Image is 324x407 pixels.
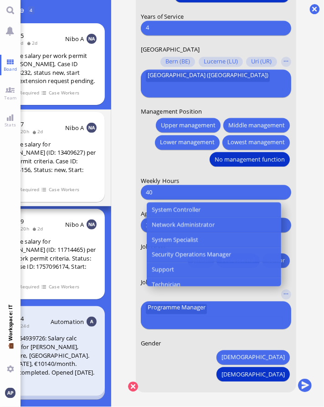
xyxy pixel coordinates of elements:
span: 💼 Workspace: IT [7,341,14,362]
span: Case Workers [49,89,80,97]
span: Case Workers [49,186,80,193]
span: Security Operations Manager [152,250,231,260]
span: Age [141,210,151,218]
span: Board [1,66,19,72]
span: Lowest management [227,138,285,147]
button: [GEOGRAPHIC_DATA] ([GEOGRAPHIC_DATA]) [146,72,270,82]
span: Nibo A [65,220,84,229]
span: Lucerne (LU) [204,58,238,66]
span: Automation [51,318,84,326]
span: 20h [15,225,32,232]
img: NA [87,219,97,230]
span: Job Type [141,278,165,287]
img: NA [87,123,97,133]
button: System Specialist [147,233,281,248]
button: Uri (UR) [246,57,277,67]
button: Support [147,263,281,278]
span: Job Level [141,243,165,251]
button: Programme Manager [146,304,207,314]
img: Aut [87,317,97,327]
span: [DEMOGRAPHIC_DATA] [221,353,285,362]
button: Security Operations Manager [147,248,281,263]
span: Middle management [228,121,285,130]
span: No management function [215,155,285,165]
span: 2d [26,40,41,46]
span: Stats [2,121,18,128]
span: Uri (UR) [251,58,272,66]
button: No management function [210,152,290,167]
span: Weekly Hours [141,177,180,185]
span: System Controller [152,205,201,214]
button: Upper management [156,118,221,133]
img: You [5,388,15,398]
span: Bern (BE) [165,58,190,66]
span: Nibo A [65,35,84,43]
button: Technician [147,277,281,292]
button: [DEMOGRAPHIC_DATA] [216,367,290,382]
button: [DEMOGRAPHIC_DATA] [216,350,290,365]
span: 2d [32,128,46,135]
span: Management Position [141,108,202,116]
span: 4 [30,7,32,13]
span: Upper management [161,121,216,130]
span: 20h [15,128,32,135]
span: Years of Service [141,12,184,21]
span: [DEMOGRAPHIC_DATA] [221,370,285,379]
button: Lucerne (LU) [199,57,243,67]
span: Programme Manager [148,304,206,314]
span: Gender [141,339,161,348]
button: Bern (BE) [160,57,195,67]
span: Lower management [160,138,215,147]
button: Lowest management [222,136,290,150]
img: NA [87,34,97,44]
span: Nibo A [65,124,84,132]
button: Lower management [155,136,220,150]
button: Middle management [223,118,290,133]
span: Team [2,94,19,101]
span: [GEOGRAPHIC_DATA] [141,45,200,53]
span: 2d [32,225,46,232]
button: System Controller [147,203,281,218]
button: Network Administrator [147,218,281,233]
button: Cancel [128,382,138,392]
span: 24d [15,323,32,329]
span: Technician [152,280,180,290]
span: [GEOGRAPHIC_DATA] ([GEOGRAPHIC_DATA]) [148,72,268,82]
span: Support [152,265,174,275]
span: Case Workers [49,283,80,291]
span: Network Administrator [152,220,215,230]
span: System Specialist [152,235,198,245]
